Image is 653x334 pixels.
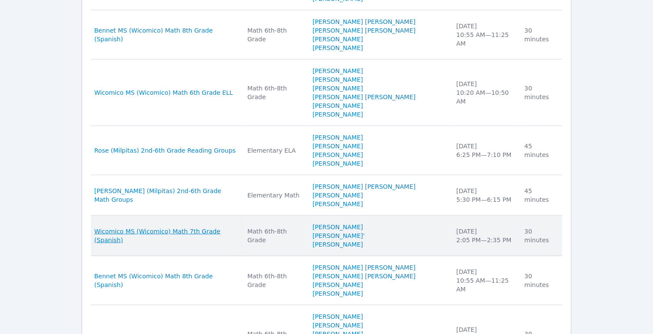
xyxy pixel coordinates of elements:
[313,281,363,289] a: [PERSON_NAME]
[247,227,302,244] div: Math 6th-8th Grade
[313,321,363,330] a: [PERSON_NAME]
[456,187,514,204] div: [DATE] 5:30 PM — 6:15 PM
[313,223,363,231] a: [PERSON_NAME]
[456,142,514,159] div: [DATE] 6:25 PM — 7:10 PM
[313,231,365,240] a: [PERSON_NAME]'
[94,26,237,43] a: Bennet MS (Wicomico) Math 8th Grade (Spanish)
[313,93,446,110] a: [PERSON_NAME] [PERSON_NAME] [PERSON_NAME]
[91,10,563,60] tr: Bennet MS (Wicomico) Math 8th Grade (Spanish)Math 6th-8th Grade[PERSON_NAME] [PERSON_NAME][PERSON...
[313,150,363,159] a: [PERSON_NAME]
[247,272,302,289] div: Math 6th-8th Grade
[456,227,514,244] div: [DATE] 2:05 PM — 2:35 PM
[524,187,557,204] div: 45 minutes
[524,142,557,159] div: 45 minutes
[313,312,363,321] a: [PERSON_NAME]
[247,26,302,43] div: Math 6th-8th Grade
[524,227,557,244] div: 30 minutes
[94,187,237,204] a: [PERSON_NAME] (Milpitas) 2nd-6th Grade Math Groups
[313,263,416,272] a: [PERSON_NAME] [PERSON_NAME]
[313,43,363,52] a: [PERSON_NAME]
[91,256,563,305] tr: Bennet MS (Wicomico) Math 8th Grade (Spanish)Math 6th-8th Grade[PERSON_NAME] [PERSON_NAME][PERSON...
[94,88,233,97] a: Wicomico MS (Wicomico) Math 6th Grade ELL
[524,84,557,101] div: 30 minutes
[313,26,416,35] a: [PERSON_NAME] [PERSON_NAME]
[313,67,363,75] a: [PERSON_NAME]
[313,110,363,119] a: [PERSON_NAME]
[91,216,563,256] tr: Wicomico MS (Wicomico) Math 7th Grade (Spanish)Math 6th-8th Grade[PERSON_NAME][PERSON_NAME]'[PERS...
[247,84,302,101] div: Math 6th-8th Grade
[313,84,363,93] a: [PERSON_NAME]
[313,240,363,249] a: [PERSON_NAME]
[247,146,302,155] div: Elementary ELA
[313,133,363,142] a: [PERSON_NAME]
[313,272,416,281] a: [PERSON_NAME] [PERSON_NAME]
[313,17,416,26] a: [PERSON_NAME] [PERSON_NAME]
[313,35,363,43] a: [PERSON_NAME]
[94,272,237,289] a: Bennet MS (Wicomico) Math 8th Grade (Spanish)
[524,26,557,43] div: 30 minutes
[456,267,514,294] div: [DATE] 10:55 AM — 11:25 AM
[91,126,563,175] tr: Rose (Milpitas) 2nd-6th Grade Reading GroupsElementary ELA[PERSON_NAME][PERSON_NAME][PERSON_NAME]...
[94,227,237,244] a: Wicomico MS (Wicomico) Math 7th Grade (Spanish)
[313,191,363,200] a: [PERSON_NAME]
[91,175,563,216] tr: [PERSON_NAME] (Milpitas) 2nd-6th Grade Math GroupsElementary Math[PERSON_NAME] [PERSON_NAME][PERS...
[313,75,363,84] a: [PERSON_NAME]
[313,142,363,150] a: [PERSON_NAME]
[94,146,236,155] a: Rose (Milpitas) 2nd-6th Grade Reading Groups
[313,289,363,298] a: [PERSON_NAME]
[247,191,302,200] div: Elementary Math
[313,159,363,168] a: [PERSON_NAME]
[524,272,557,289] div: 30 minutes
[313,182,416,191] a: [PERSON_NAME] [PERSON_NAME]
[91,60,563,126] tr: Wicomico MS (Wicomico) Math 6th Grade ELLMath 6th-8th Grade[PERSON_NAME][PERSON_NAME][PERSON_NAME...
[456,22,514,48] div: [DATE] 10:55 AM — 11:25 AM
[313,200,363,208] a: [PERSON_NAME]
[456,80,514,106] div: [DATE] 10:20 AM — 10:50 AM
